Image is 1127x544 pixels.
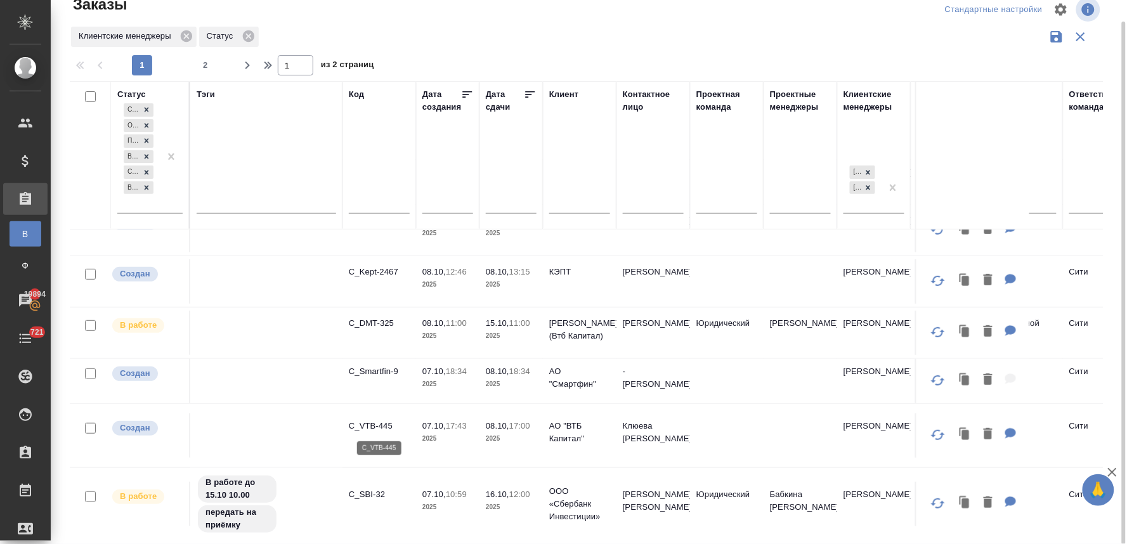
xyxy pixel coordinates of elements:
span: 721 [23,326,51,339]
p: АО "Смартфин" [549,365,610,391]
td: [PERSON_NAME] [837,482,911,526]
div: Выставляет ПМ после принятия заказа от КМа [111,488,183,505]
button: Удалить [977,422,999,448]
p: [PERSON_NAME] (Втб Капитал) [549,317,610,342]
div: Выставляется автоматически при создании заказа [111,420,183,437]
p: 2025 [486,227,537,240]
p: В работе до 15.10 10.00 [205,476,269,502]
div: Создан, Ожидание предоплаты, Подтвержден, В работе, Сдан без статистики, Выполнен [122,133,155,149]
button: 🙏 [1083,474,1114,506]
a: В [10,221,41,247]
div: Создан, Ожидание предоплаты, Подтвержден, В работе, Сдан без статистики, Выполнен [122,118,155,134]
span: из 2 страниц [321,57,374,75]
button: Удалить [977,319,999,345]
td: [PERSON_NAME] [837,208,911,252]
td: Юридический [690,482,764,526]
p: КЭПТ [549,266,610,278]
div: Код [349,88,364,101]
td: [PERSON_NAME] [616,208,690,252]
p: 07.10, [422,489,446,499]
div: Статус [117,88,146,101]
p: 10:59 [446,489,467,499]
span: Ф [16,259,35,272]
p: C_DMT-325 [349,317,410,330]
p: 18:34 [509,366,530,376]
div: Лямина Надежда, Димитриева Юлия [849,180,876,196]
p: 2025 [422,227,473,240]
div: Выставляется автоматически при создании заказа [111,266,183,283]
p: 2025 [486,501,537,514]
div: Создан [124,103,140,117]
p: 11:00 [446,318,467,328]
td: [PERSON_NAME] [837,359,911,403]
p: Создан [120,268,150,280]
div: Дата создания [422,88,461,113]
p: 07.10, [422,366,446,376]
p: Статус [207,30,238,42]
p: 15.10, [486,318,509,328]
button: Сбросить фильтры [1069,25,1093,49]
td: [PERSON_NAME] [837,259,911,304]
p: 08.10, [422,318,446,328]
td: - [PERSON_NAME] [616,359,690,403]
button: Обновить [923,488,953,519]
td: [PERSON_NAME] [PERSON_NAME] [616,482,690,526]
div: Выставляется автоматически при создании заказа [111,365,183,382]
p: C_SBI-32 [349,488,410,501]
td: (МБ) ООО "Монблан" [911,359,1063,403]
p: C_Smartfin-9 [349,365,410,378]
div: Клиент [549,88,578,101]
div: Выполнен [124,181,140,195]
button: 2 [195,55,216,75]
td: (AU) Общество с ограниченной ответственностью "АЛС" [911,311,1063,355]
button: Клонировать [953,268,977,294]
div: Создан, Ожидание предоплаты, Подтвержден, В работе, Сдан без статистики, Выполнен [122,180,155,196]
button: Удалить [977,268,999,294]
td: (Т2) ООО "Трактат24" [911,482,1063,526]
p: Создан [120,367,150,380]
p: Создан [120,422,150,434]
div: Контактное лицо [623,88,684,113]
p: C_VTB-445 [349,420,410,432]
div: Дата сдачи [486,88,524,113]
div: Статус [199,27,259,47]
span: 🙏 [1088,477,1109,503]
p: Клиентские менеджеры [79,30,176,42]
div: [PERSON_NAME] [850,181,861,195]
p: 12:00 [509,489,530,499]
p: 08.10, [486,267,509,276]
div: Лямина Надежда, Димитриева Юлия [849,164,876,180]
td: (МБ) ООО "Монблан" [911,259,1063,304]
div: Проектные менеджеры [770,88,831,113]
td: Клюева [PERSON_NAME] [616,413,690,458]
p: ООО «Сбербанк Инвестиции» [549,485,610,523]
p: 13:15 [509,267,530,276]
button: Удалить [977,490,999,516]
td: [PERSON_NAME] [837,311,911,355]
div: Создан, Ожидание предоплаты, Подтвержден, В работе, Сдан без статистики, Выполнен [122,102,155,118]
span: 2 [195,59,216,72]
div: Ожидание предоплаты [124,119,140,133]
p: 17:00 [509,421,530,431]
p: 2025 [422,378,473,391]
button: Обновить [923,365,953,396]
p: 07.10, [422,421,446,431]
div: Создан, Ожидание предоплаты, Подтвержден, В работе, Сдан без статистики, Выполнен [122,164,155,180]
p: C_Kept-2467 [349,266,410,278]
td: [PERSON_NAME] [616,311,690,355]
div: Тэги [197,88,215,101]
p: 2025 [486,378,537,391]
div: Создан, Ожидание предоплаты, Подтвержден, В работе, Сдан без статистики, Выполнен [122,149,155,165]
div: Клиентские менеджеры [844,88,904,113]
div: Сдан без статистики [124,165,140,179]
td: Юридический [690,311,764,355]
span: В [16,228,35,240]
p: 18:34 [446,366,467,376]
td: (МБ) ООО "Монблан" [911,208,1063,252]
span: 19894 [16,288,53,301]
p: В работе [120,319,157,332]
div: В работе до 15.10 10.00, передать на приёмку [197,474,336,534]
button: Клонировать [953,490,977,516]
td: (Т2) ООО "Трактат24" [911,413,1063,458]
div: Выставляет ПМ после принятия заказа от КМа [111,317,183,334]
